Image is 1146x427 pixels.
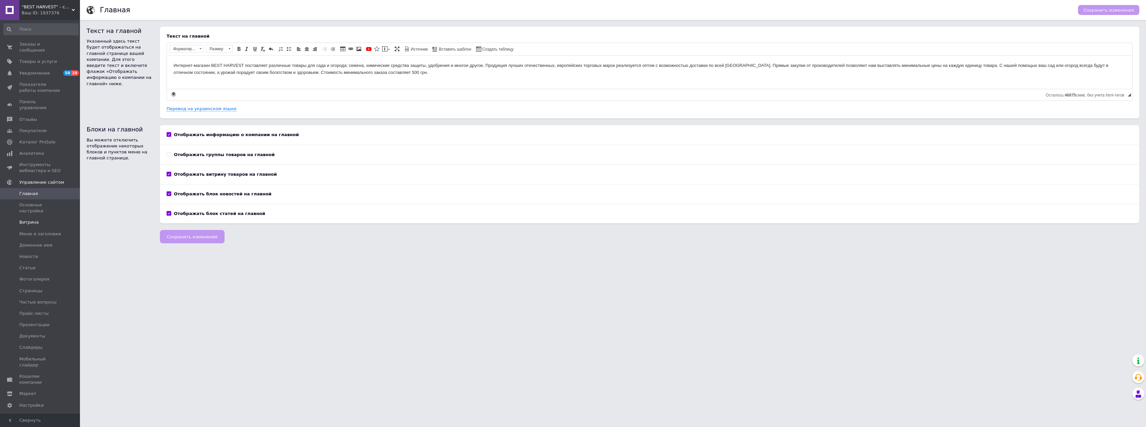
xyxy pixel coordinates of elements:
[19,254,38,260] span: Новости
[19,59,57,65] span: Товары и услуги
[19,356,62,368] span: Мобильный слайдер
[381,45,391,53] a: Вставить сообщение
[19,202,62,214] span: Основные настройки
[19,373,62,385] span: Кошелек компании
[438,47,471,52] span: Вставить шаблон
[339,45,346,53] a: Таблица
[170,91,177,98] a: Сделать резервную копию сейчас
[410,47,428,52] span: Источник
[481,47,514,52] span: Создать таблицу
[1128,93,1131,97] span: Перетащите для изменения размера
[19,231,61,237] span: Меню и заголовки
[206,45,233,53] a: Размер
[174,172,277,177] b: Отображать витрину товаров на главной
[1065,93,1076,98] span: 46875
[365,45,372,53] a: Добавить видео с YouTube
[19,191,38,197] span: Главная
[321,45,328,53] a: Уменьшить отступ
[251,45,259,53] a: Подчеркнутый (Ctrl+U)
[19,219,39,225] span: Витрина
[19,139,55,145] span: Каталог ProSale
[174,211,265,216] b: Отображать блок статей на главной
[170,45,204,53] a: Форматирование
[19,402,44,408] span: Настройки
[259,45,267,53] a: Убрать форматирование
[19,322,50,328] span: Презентации
[167,106,237,111] a: Перевод на украинском языке
[403,45,429,53] a: Источник
[19,344,42,350] span: Слайдеры
[19,99,62,111] span: Панель управления
[174,152,275,157] b: Отображать группы товаров на главной
[3,23,79,35] input: Поиск
[19,333,45,339] span: Документы
[19,288,42,294] span: Страницы
[100,6,130,14] h1: Главная
[329,45,336,53] a: Увеличить отступ
[19,311,49,317] span: Прайс-листы
[373,45,380,53] a: Вставить иконку
[7,7,959,21] p: Интернет-магазин BEST HARVEST поставляет различные товары для сада и огорода: семена, химические ...
[19,70,50,76] span: Уведомления
[1046,91,1128,98] div: Подсчет символов
[393,45,401,53] a: Развернуть
[235,45,243,53] a: Полужирный (Ctrl+B)
[19,242,52,248] span: Доменное имя
[206,45,226,53] span: Размер
[19,179,64,185] span: Управление сайтом
[347,45,354,53] a: Вставить/Редактировать ссылку (Ctrl+L)
[87,38,153,87] p: Указанный здесь текст будет отображаться на главной странице вашей компании. Для этого введите те...
[431,45,472,53] a: Вставить шаблон
[170,45,197,53] span: Форматирование
[19,162,62,174] span: Инструменты вебмастера и SEO
[87,125,153,133] h2: Блоки на главной
[285,45,292,53] a: Вставить / удалить маркированный список
[303,45,310,53] a: По центру
[167,33,1133,39] div: Текст на главной
[475,45,515,53] a: Создать таблицу
[22,4,72,10] span: "BEST HARVEST" - семена овощей и СЗР, оптовый интернет-магазин
[167,56,1132,89] iframe: Визуальный текстовый редактор, 5EAD53E0-6696-4328-AAE7-F974FF172F14
[19,265,35,271] span: Статьи
[355,45,362,53] a: Изображение
[19,276,49,282] span: Фотогалерея
[87,27,153,35] h2: Текст на главной
[22,10,80,16] div: Ваш ID: 1937376
[19,391,36,397] span: Маркет
[63,70,71,76] span: 58
[19,150,44,156] span: Аналитика
[19,299,57,305] span: Частые вопросы
[243,45,251,53] a: Курсив (Ctrl+I)
[19,116,37,122] span: Отзывы
[295,45,302,53] a: По левому краю
[19,41,62,53] span: Заказы и сообщения
[174,132,299,137] b: Отображать информацию о компании на главной
[174,191,272,196] b: Отображать блок новостей на главной
[267,45,275,53] a: Отменить (Ctrl+Z)
[19,128,47,134] span: Покупатели
[71,70,79,76] span: 10
[311,45,318,53] a: По правому краю
[277,45,285,53] a: Вставить / удалить нумерованный список
[87,137,153,161] p: Вы можете отключить отображение некоторых блоков и пунктов меню на главной странице.
[7,7,959,322] body: Визуальный текстовый редактор, 5EAD53E0-6696-4328-AAE7-F974FF172F14
[19,82,62,94] span: Показатели работы компании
